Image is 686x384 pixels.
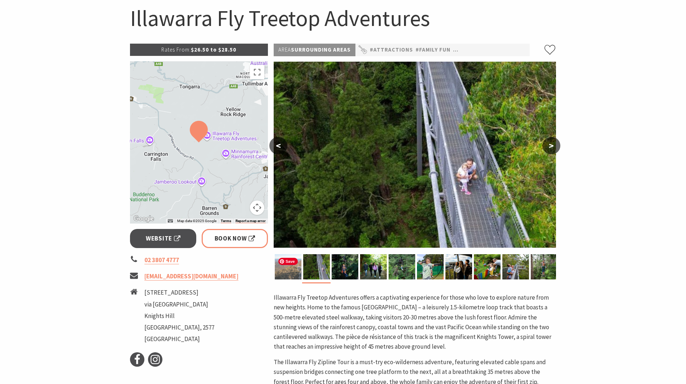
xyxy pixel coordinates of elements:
p: Surrounding Areas [274,44,355,56]
img: Zipline Tour at Illawarra Fly Treetop Adventures [389,254,415,279]
span: Save [278,258,298,265]
img: Treetop Walk at Illawarra Fly Treetop Adventures [502,254,529,279]
a: #Family Fun [416,45,450,54]
li: Knights Hill [144,311,214,321]
img: Google [132,214,156,224]
img: Treetop Walk at Illawarra Fly [274,62,556,248]
li: [GEOGRAPHIC_DATA] [144,334,214,344]
a: #Nature Walks [526,45,571,54]
a: Book Now [202,229,268,248]
img: Illawarra Fly [360,254,387,279]
li: [STREET_ADDRESS] [144,288,214,297]
a: Open this area in Google Maps (opens a new window) [132,214,156,224]
button: Map camera controls [250,200,264,215]
a: [EMAIL_ADDRESS][DOMAIN_NAME] [144,272,238,281]
p: $26.50 to $28.50 [130,44,268,56]
button: < [269,137,287,154]
span: Website [146,234,180,243]
button: Keyboard shortcuts [168,219,173,224]
span: Book Now [215,234,255,243]
img: Treetop Walk at Illawarra Fly [303,254,330,279]
a: #Attractions [370,45,413,54]
img: Knights Tower at Illawarra Fly [275,254,301,279]
img: Enchanted Forest at Illawarra Fly Treetop Adventures [474,254,501,279]
span: Area [278,46,291,53]
a: Website [130,229,197,248]
h1: Illawarra Fly Treetop Adventures [130,4,556,33]
span: Map data ©2025 Google [177,219,216,223]
img: Zipline Tour suspension bridge [531,254,557,279]
a: Terms (opens in new tab) [221,219,231,223]
p: Illawarra Fly Treetop Adventures offers a captivating experience for those who love to explore na... [274,293,556,352]
img: Treetop Walk at Illawarra Fly Treetop Adventures [445,254,472,279]
img: Archery at Illawarra Fly Treetop Adventures [417,254,444,279]
li: [GEOGRAPHIC_DATA], 2577 [144,323,214,332]
li: via [GEOGRAPHIC_DATA] [144,300,214,309]
button: > [542,137,560,154]
img: Zipline Tour at Illawarra Fly [332,254,358,279]
span: Rates From: [161,46,191,53]
a: #Natural Attractions [453,45,523,54]
a: 02 3807 4777 [144,256,179,264]
button: Toggle fullscreen view [250,65,264,79]
a: Report a map error [236,219,266,223]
